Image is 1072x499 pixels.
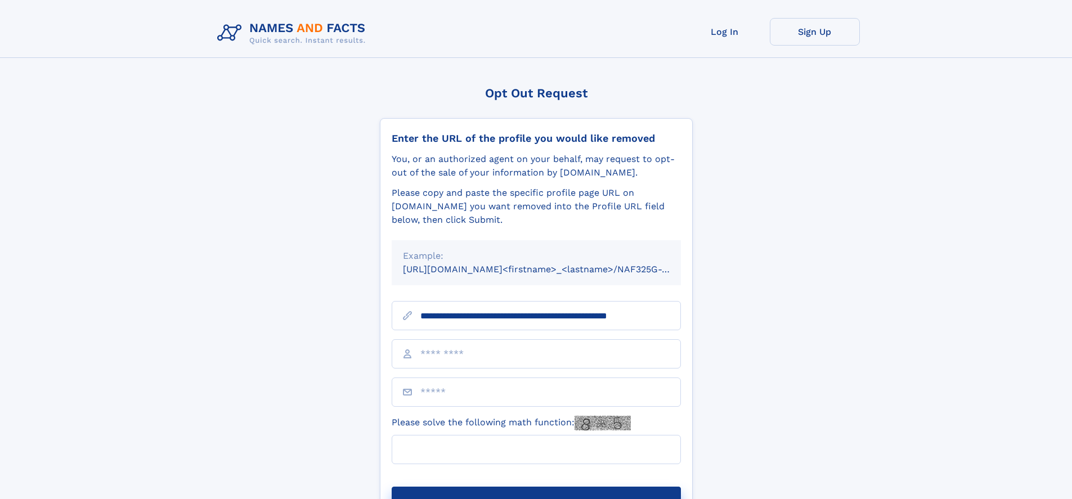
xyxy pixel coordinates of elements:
small: [URL][DOMAIN_NAME]<firstname>_<lastname>/NAF325G-xxxxxxxx [403,264,702,275]
label: Please solve the following math function: [392,416,631,430]
div: You, or an authorized agent on your behalf, may request to opt-out of the sale of your informatio... [392,152,681,179]
div: Opt Out Request [380,86,693,100]
a: Log In [680,18,770,46]
img: Logo Names and Facts [213,18,375,48]
a: Sign Up [770,18,860,46]
div: Enter the URL of the profile you would like removed [392,132,681,145]
div: Please copy and paste the specific profile page URL on [DOMAIN_NAME] you want removed into the Pr... [392,186,681,227]
div: Example: [403,249,670,263]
